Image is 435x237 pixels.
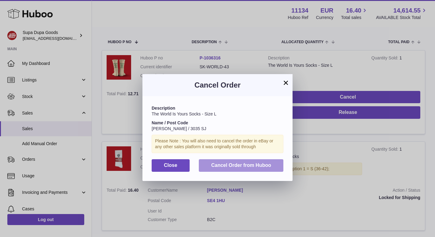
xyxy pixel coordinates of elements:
[164,163,177,168] span: Close
[199,159,283,172] button: Cancel Order from Huboo
[282,79,289,86] button: ×
[152,106,175,111] strong: Description
[152,135,283,153] div: Please Note : You will also need to cancel the order in eBay or any other sales platform it was o...
[211,163,271,168] span: Cancel Order from Huboo
[152,120,188,125] strong: Name / Post Code
[152,80,283,90] h3: Cancel Order
[152,111,216,116] span: The World Is Yours Socks - Size L
[152,159,190,172] button: Close
[152,126,206,131] span: [PERSON_NAME] / 3035 SJ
